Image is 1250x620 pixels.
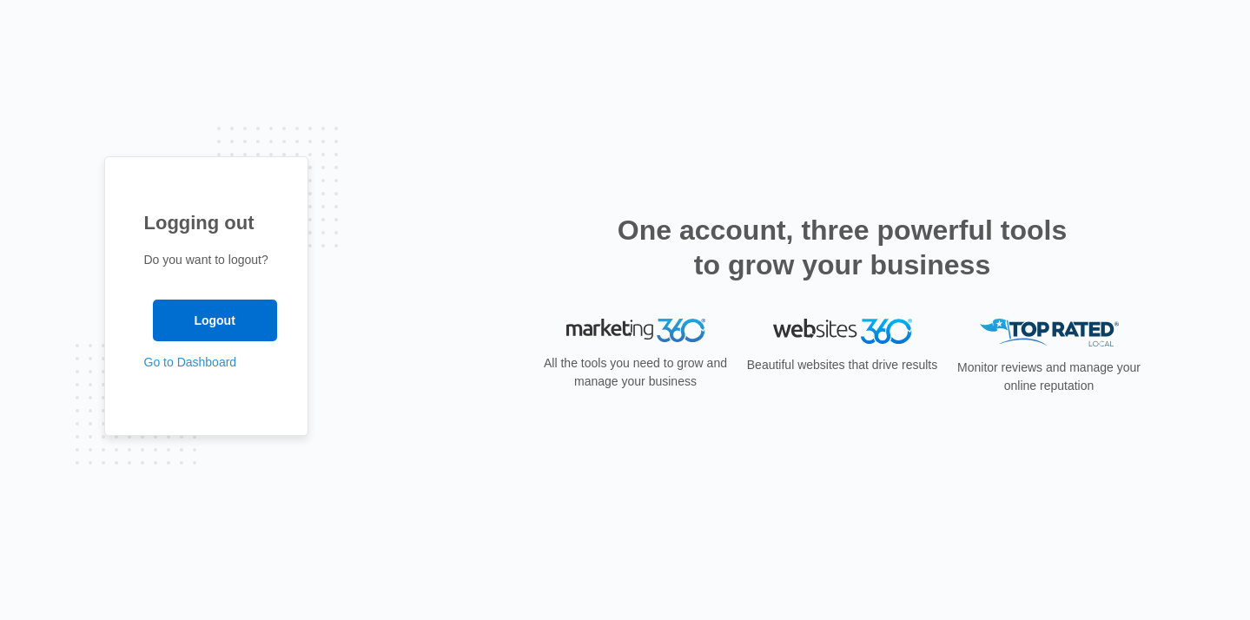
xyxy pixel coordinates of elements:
[745,356,940,374] p: Beautiful websites that drive results
[144,251,268,269] p: Do you want to logout?
[980,319,1119,347] img: Top Rated Local
[153,300,277,341] input: Logout
[539,354,733,391] p: All the tools you need to grow and manage your business
[144,208,268,237] h1: Logging out
[566,319,705,343] img: Marketing 360
[612,213,1073,282] h2: One account, three powerful tools to grow your business
[952,359,1147,395] p: Monitor reviews and manage your online reputation
[773,319,912,344] img: Websites 360
[144,355,237,369] a: Go to Dashboard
